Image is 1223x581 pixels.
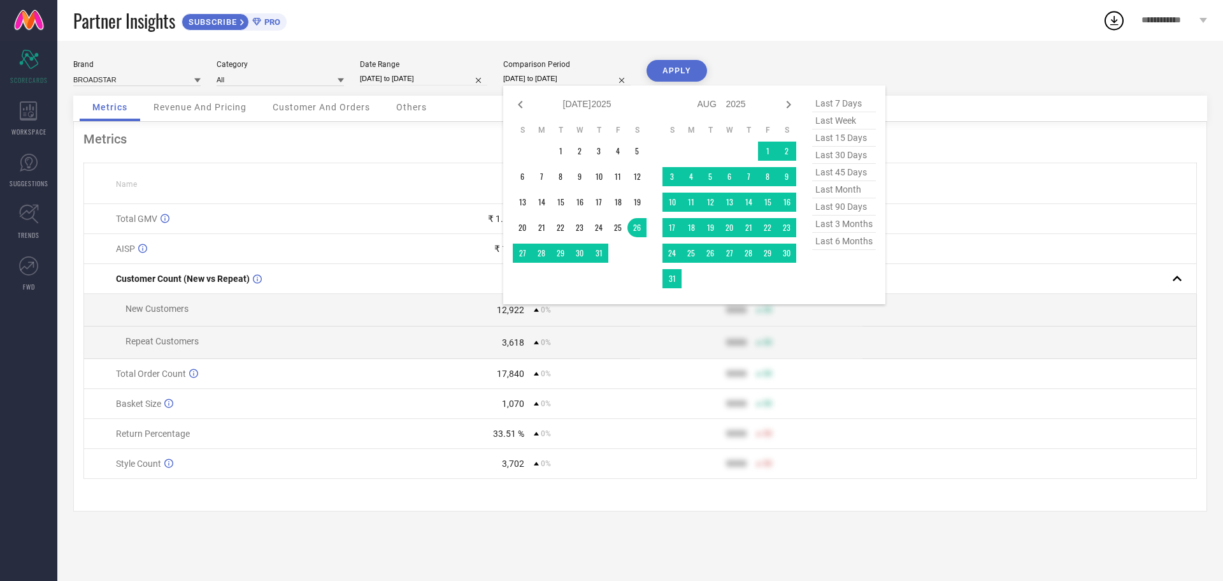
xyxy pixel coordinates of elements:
th: Monday [682,125,701,135]
div: Brand [73,60,201,69]
span: Total Order Count [116,369,186,379]
td: Sat Aug 09 2025 [777,167,796,186]
td: Thu Jul 31 2025 [589,244,608,263]
div: 12,922 [497,305,524,315]
span: 50 [763,429,772,438]
td: Sun Jul 20 2025 [513,218,532,237]
span: SCORECARDS [10,75,48,85]
td: Fri Jul 25 2025 [608,218,627,237]
div: Category [217,60,344,69]
span: Customer Count (New vs Repeat) [116,274,250,284]
td: Sun Jul 06 2025 [513,167,532,186]
td: Sat Aug 02 2025 [777,142,796,161]
span: 0% [541,338,551,347]
td: Tue Aug 19 2025 [701,218,720,237]
td: Tue Aug 05 2025 [701,167,720,186]
th: Sunday [513,125,532,135]
span: PRO [261,17,280,27]
td: Thu Jul 17 2025 [589,193,608,212]
th: Tuesday [551,125,570,135]
button: APPLY [647,60,707,82]
span: 0% [541,305,551,314]
td: Wed Aug 06 2025 [720,167,739,186]
span: SUGGESTIONS [10,179,48,188]
td: Wed Jul 09 2025 [570,167,589,186]
span: last 90 days [812,198,876,216]
span: 50 [763,399,772,408]
div: Date Range [360,60,487,69]
span: Basket Size [116,399,161,409]
span: Total GMV [116,214,157,224]
th: Wednesday [720,125,739,135]
div: 9999 [726,459,747,469]
td: Fri Aug 22 2025 [758,218,777,237]
td: Sun Jul 27 2025 [513,244,532,263]
td: Wed Jul 30 2025 [570,244,589,263]
div: 9999 [726,337,747,348]
span: Repeat Customers [125,336,199,346]
td: Fri Aug 08 2025 [758,167,777,186]
td: Sun Aug 24 2025 [662,244,682,263]
td: Sun Aug 10 2025 [662,193,682,212]
div: Next month [781,97,796,112]
span: Customer And Orders [273,102,370,112]
td: Tue Jul 15 2025 [551,193,570,212]
td: Mon Aug 18 2025 [682,218,701,237]
th: Thursday [739,125,758,135]
span: Others [396,102,427,112]
td: Sun Aug 31 2025 [662,269,682,288]
td: Tue Jul 08 2025 [551,167,570,186]
th: Friday [608,125,627,135]
td: Wed Aug 13 2025 [720,193,739,212]
span: last month [812,181,876,198]
td: Thu Aug 28 2025 [739,244,758,263]
th: Monday [532,125,551,135]
td: Wed Jul 02 2025 [570,142,589,161]
td: Sat Aug 16 2025 [777,193,796,212]
span: 50 [763,305,772,314]
span: TRENDS [18,230,39,240]
td: Fri Jul 04 2025 [608,142,627,161]
td: Thu Aug 14 2025 [739,193,758,212]
span: SUBSCRIBE [182,17,240,27]
td: Fri Jul 18 2025 [608,193,627,212]
span: 50 [763,369,772,378]
div: 9999 [726,429,747,439]
td: Mon Aug 04 2025 [682,167,701,186]
input: Select comparison period [503,72,631,85]
td: Fri Aug 01 2025 [758,142,777,161]
div: 3,702 [502,459,524,469]
span: New Customers [125,304,189,314]
div: Comparison Period [503,60,631,69]
th: Saturday [777,125,796,135]
span: WORKSPACE [11,127,46,136]
div: 33.51 % [493,429,524,439]
span: Revenue And Pricing [154,102,247,112]
td: Tue Jul 01 2025 [551,142,570,161]
td: Wed Jul 16 2025 [570,193,589,212]
td: Sat Jul 05 2025 [627,142,647,161]
th: Friday [758,125,777,135]
div: 9999 [726,305,747,315]
td: Wed Aug 27 2025 [720,244,739,263]
td: Mon Jul 28 2025 [532,244,551,263]
td: Sun Aug 17 2025 [662,218,682,237]
td: Sun Jul 13 2025 [513,193,532,212]
a: SUBSCRIBEPRO [182,10,287,31]
div: 3,618 [502,337,524,348]
td: Mon Jul 14 2025 [532,193,551,212]
span: last 7 days [812,95,876,112]
td: Fri Jul 11 2025 [608,167,627,186]
td: Thu Aug 21 2025 [739,218,758,237]
input: Select date range [360,72,487,85]
td: Fri Aug 29 2025 [758,244,777,263]
td: Sat Jul 12 2025 [627,167,647,186]
td: Sun Aug 03 2025 [662,167,682,186]
td: Mon Aug 25 2025 [682,244,701,263]
div: ₹ 1.91 Cr [488,214,524,224]
span: Name [116,180,137,189]
td: Sat Aug 30 2025 [777,244,796,263]
td: Tue Aug 12 2025 [701,193,720,212]
td: Tue Jul 29 2025 [551,244,570,263]
span: last 45 days [812,164,876,181]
